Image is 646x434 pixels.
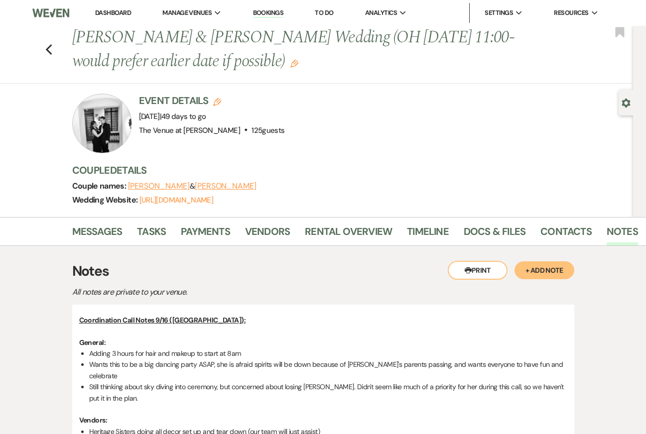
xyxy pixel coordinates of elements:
button: Print [448,261,508,280]
a: [URL][DOMAIN_NAME] [139,195,213,205]
span: 49 days to go [161,111,206,121]
span: | [160,111,206,121]
a: Timeline [407,223,449,245]
button: [PERSON_NAME] [195,182,257,190]
h3: Couple Details [72,163,624,177]
h1: [PERSON_NAME] & [PERSON_NAME] Wedding (OH [DATE] 11:00-would prefer earlier date if possible) [72,26,517,73]
span: Settings [485,8,513,18]
a: Contacts [540,223,592,245]
h3: Event Details [139,94,285,108]
a: Notes [607,223,638,245]
span: & [128,181,257,191]
li: Adding 3 hours for hair and makeup to start at 8am [89,348,567,359]
a: Payments [181,223,230,245]
a: Docs & Files [464,223,525,245]
u: Coordination Call Notes 9/16 ([GEOGRAPHIC_DATA]): [79,316,246,325]
a: Tasks [137,223,166,245]
a: Vendors [245,223,290,245]
span: Wedding Website: [72,195,139,205]
h3: Notes [72,261,574,282]
button: + Add Note [515,261,574,279]
a: Messages [72,223,123,245]
span: Couple names: [72,181,128,191]
li: Still thinking about sky diving into ceremony, but concerned about losing [PERSON_NAME]. Didn't s... [89,381,567,404]
span: The Venue at [PERSON_NAME] [139,125,240,135]
span: [DATE] [139,111,206,121]
img: Weven Logo [32,2,69,23]
a: Bookings [253,8,284,18]
a: Dashboard [95,8,131,17]
button: [PERSON_NAME] [128,182,190,190]
strong: Vendors: [79,416,108,425]
strong: General: [79,338,106,347]
a: To Do [315,8,333,17]
button: Edit [290,59,298,68]
a: Rental Overview [305,223,392,245]
span: 125 guests [252,125,284,135]
span: Manage Venues [162,8,212,18]
span: Analytics [365,8,397,18]
p: All notes are private to your venue. [72,286,421,299]
li: Wants this to be a big dancing party ASAP, she is afraid spirits will be down because of [PERSON_... [89,359,567,381]
span: Resources [554,8,588,18]
button: Open lead details [622,98,631,107]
